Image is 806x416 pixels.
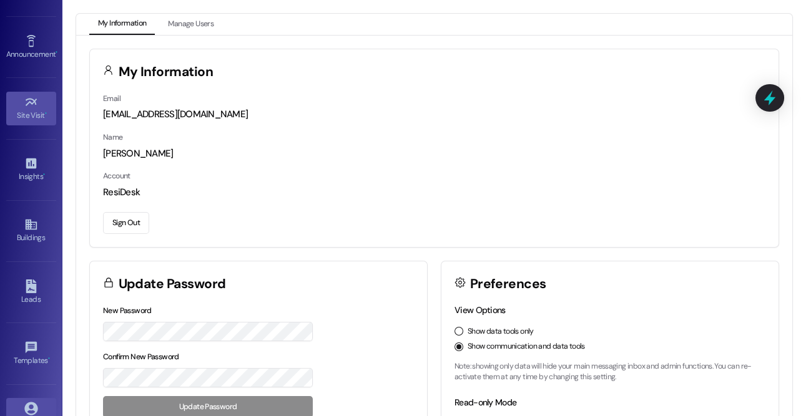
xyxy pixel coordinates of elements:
[103,171,130,181] label: Account
[6,276,56,309] a: Leads
[103,94,120,104] label: Email
[159,14,222,35] button: Manage Users
[103,352,179,362] label: Confirm New Password
[6,214,56,248] a: Buildings
[119,278,226,291] h3: Update Password
[470,278,546,291] h3: Preferences
[455,397,516,408] label: Read-only Mode
[103,132,123,142] label: Name
[103,212,149,234] button: Sign Out
[468,326,534,337] label: Show data tools only
[119,65,214,79] h3: My Information
[455,304,506,316] label: View Options
[45,109,47,118] span: •
[103,306,152,316] label: New Password
[6,153,56,186] a: Insights •
[89,14,155,35] button: My Information
[455,361,765,383] p: Note: showing only data will hide your main messaging inbox and admin functions. You can re-activ...
[468,341,585,352] label: Show communication and data tools
[6,337,56,370] a: Templates •
[56,48,57,57] span: •
[103,108,765,121] div: [EMAIL_ADDRESS][DOMAIN_NAME]
[103,186,765,199] div: ResiDesk
[103,147,765,160] div: [PERSON_NAME]
[48,354,50,363] span: •
[43,170,45,179] span: •
[6,92,56,125] a: Site Visit •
